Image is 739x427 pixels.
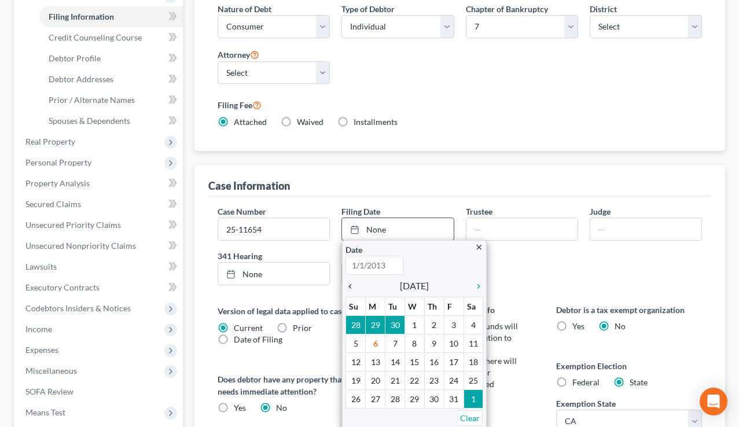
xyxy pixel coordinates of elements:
[25,157,91,167] span: Personal Property
[590,3,617,15] label: District
[475,243,483,252] i: close
[345,279,361,293] a: chevron_left
[25,324,52,334] span: Income
[444,390,464,408] td: 31
[346,371,366,390] td: 19
[25,199,81,209] span: Secured Claims
[49,74,113,84] span: Debtor Addresses
[468,279,483,293] a: chevron_right
[25,366,77,376] span: Miscellaneous
[424,371,444,390] td: 23
[39,69,183,90] a: Debtor Addresses
[424,353,444,371] td: 16
[366,297,385,316] th: M
[572,321,584,331] span: Yes
[293,323,312,333] span: Prior
[572,377,600,387] span: Federal
[464,390,483,408] td: 1
[25,386,73,396] span: SOFA Review
[385,353,405,371] td: 14
[400,279,429,293] span: [DATE]
[457,410,483,426] a: Clear
[464,297,483,316] th: Sa
[39,6,183,27] a: Filing Information
[25,241,136,251] span: Unsecured Nonpriority Claims
[346,353,366,371] td: 12
[405,390,424,408] td: 29
[218,47,259,61] label: Attorney
[208,179,290,193] div: Case Information
[405,297,424,316] th: W
[16,173,183,194] a: Property Analysis
[25,137,75,146] span: Real Property
[25,303,131,313] span: Codebtors Insiders & Notices
[276,403,287,413] span: No
[234,117,267,127] span: Attached
[218,205,266,218] label: Case Number
[234,334,282,344] span: Date of Filing
[556,360,702,372] label: Exemption Election
[218,98,702,112] label: Filing Fee
[16,235,183,256] a: Unsecured Nonpriority Claims
[16,381,183,402] a: SOFA Review
[212,250,459,262] label: 341 Hearing
[444,316,464,334] td: 3
[464,334,483,353] td: 11
[49,116,130,126] span: Spouses & Dependents
[346,316,366,334] td: 28
[25,345,58,355] span: Expenses
[444,297,464,316] th: F
[366,353,385,371] td: 13
[424,334,444,353] td: 9
[218,263,329,285] a: None
[341,3,395,15] label: Type of Debtor
[25,262,57,271] span: Lawsuits
[218,304,363,318] label: Version of legal data applied to case
[16,277,183,298] a: Executory Contracts
[234,403,246,413] span: Yes
[354,117,398,127] span: Installments
[466,205,492,218] label: Trustee
[16,215,183,235] a: Unsecured Priority Claims
[424,390,444,408] td: 30
[405,316,424,334] td: 1
[25,407,65,417] span: Means Test
[345,256,403,275] input: 1/1/2013
[366,334,385,353] td: 6
[444,371,464,390] td: 24
[39,27,183,48] a: Credit Counseling Course
[25,220,121,230] span: Unsecured Priority Claims
[49,95,135,105] span: Prior / Alternate Names
[464,353,483,371] td: 18
[345,282,361,291] i: chevron_left
[366,371,385,390] td: 20
[25,282,100,292] span: Executory Contracts
[16,256,183,277] a: Lawsuits
[234,323,263,333] span: Current
[385,297,405,316] th: Tu
[468,282,483,291] i: chevron_right
[466,218,578,240] input: --
[341,205,380,218] label: Filing Date
[556,397,616,410] label: Exemption State
[385,334,405,353] td: 7
[444,334,464,353] td: 10
[464,316,483,334] td: 4
[590,205,611,218] label: Judge
[345,244,362,256] label: Date
[405,371,424,390] td: 22
[590,218,701,240] input: --
[297,117,323,127] span: Waived
[556,304,702,316] label: Debtor is a tax exempt organization
[405,353,424,371] td: 15
[218,218,329,240] input: Enter case number...
[342,218,453,240] a: None
[444,353,464,371] td: 17
[16,194,183,215] a: Secured Claims
[346,297,366,316] th: Su
[466,3,548,15] label: Chapter of Bankruptcy
[385,371,405,390] td: 21
[424,316,444,334] td: 2
[464,371,483,390] td: 25
[39,90,183,111] a: Prior / Alternate Names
